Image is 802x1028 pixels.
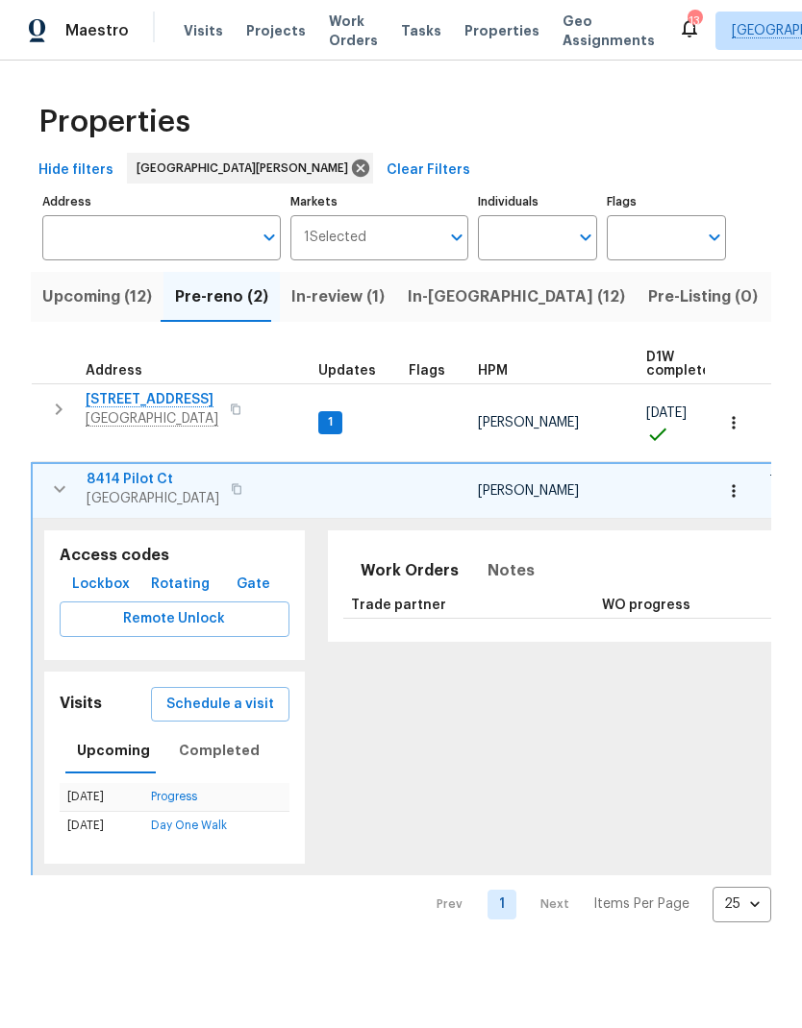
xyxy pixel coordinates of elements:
span: Pre-Listing (0) [648,283,758,310]
a: Progress [151,791,197,802]
h5: Visits [60,694,102,714]
span: [PERSON_NAME] [478,484,579,498]
span: Schedule a visit [166,693,274,717]
span: Work Orders [329,12,378,50]
td: [DATE] [60,783,143,812]
div: [GEOGRAPHIC_DATA][PERSON_NAME] [127,153,373,184]
td: [DATE] [60,812,143,841]
span: Tasks [401,24,441,37]
h5: Access codes [60,546,289,566]
span: Gate [230,573,276,597]
label: Individuals [478,196,597,208]
span: Remote Unlock [75,607,274,631]
span: D1W complete [646,351,711,378]
span: In-[GEOGRAPHIC_DATA] (12) [408,283,625,310]
label: Markets [290,196,469,208]
span: [PERSON_NAME] [478,416,579,429]
a: Day One Walk [151,820,227,831]
span: Flags [409,364,445,378]
label: Flags [607,196,726,208]
span: Lockbox [72,573,130,597]
span: [DATE] [646,406,687,420]
button: Lockbox [64,567,138,602]
span: Projects [246,21,306,40]
button: Open [443,224,470,251]
span: Trade partner [351,599,446,612]
label: Address [42,196,281,208]
span: Upcoming [77,739,150,763]
span: Work Orders [361,557,459,584]
button: Remote Unlock [60,601,289,637]
span: Updates [318,364,376,378]
span: 8414 Pilot Ct [87,470,219,489]
button: Open [572,224,599,251]
span: Pre-reno (2) [175,283,268,310]
button: Hide filters [31,153,121,188]
button: Gate [222,567,284,602]
span: [GEOGRAPHIC_DATA] [87,489,219,508]
span: Properties [464,21,539,40]
span: 1 [320,414,340,430]
span: [GEOGRAPHIC_DATA][PERSON_NAME] [137,159,356,178]
button: Open [701,224,728,251]
nav: Pagination Navigation [418,887,771,922]
span: 1 Selected [304,230,366,246]
span: Completed [179,739,260,763]
span: Hide filters [38,159,113,183]
span: Upcoming (12) [42,283,152,310]
span: Visits [184,21,223,40]
span: Rotating [151,573,210,597]
button: Clear Filters [379,153,478,188]
a: Goto page 1 [488,890,516,919]
span: Notes [488,557,535,584]
button: Open [256,224,283,251]
span: HPM [478,364,508,378]
span: Maestro [65,21,129,40]
span: WO progress [602,599,690,612]
span: Geo Assignments [563,12,655,50]
button: Schedule a visit [151,687,289,722]
span: In-review (1) [291,283,385,310]
div: 25 [713,879,771,929]
button: Rotating [143,567,217,602]
span: Address [86,364,142,378]
span: Properties [38,112,190,132]
p: Items Per Page [593,894,689,914]
span: Clear Filters [387,159,470,183]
